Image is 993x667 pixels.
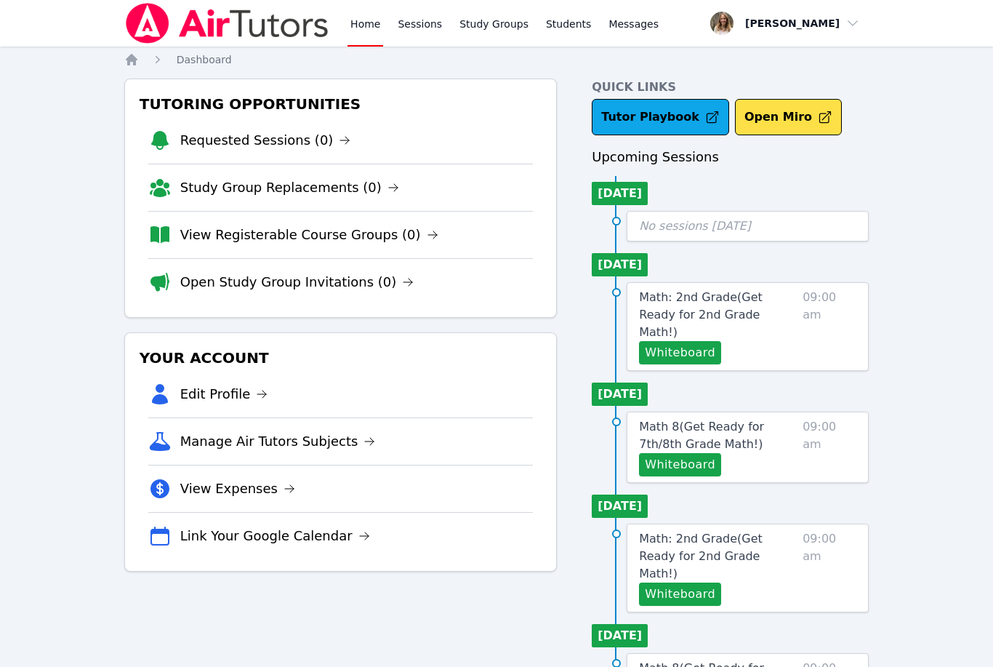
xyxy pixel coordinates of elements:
button: Whiteboard [639,341,721,364]
a: Open Study Group Invitations (0) [180,272,414,292]
span: Dashboard [177,54,232,65]
a: Math: 2nd Grade(Get Ready for 2nd Grade Math!) [639,530,797,583]
a: Math: 2nd Grade(Get Ready for 2nd Grade Math!) [639,289,797,341]
a: Math 8(Get Ready for 7th/8th Grade Math!) [639,418,797,453]
li: [DATE] [592,383,648,406]
span: 09:00 am [803,418,856,476]
h3: Tutoring Opportunities [137,91,545,117]
button: Whiteboard [639,583,721,606]
img: Air Tutors [124,3,330,44]
a: Study Group Replacements (0) [180,177,399,198]
a: Dashboard [177,52,232,67]
span: Messages [608,17,659,31]
span: No sessions [DATE] [639,219,751,233]
li: [DATE] [592,182,648,205]
li: [DATE] [592,253,648,276]
a: Manage Air Tutors Subjects [180,431,376,452]
nav: Breadcrumb [124,52,869,67]
a: View Registerable Course Groups (0) [180,225,438,245]
a: Tutor Playbook [592,99,729,135]
span: 09:00 am [803,530,856,606]
a: Link Your Google Calendar [180,526,370,546]
a: Edit Profile [180,384,268,404]
a: Requested Sessions (0) [180,130,351,151]
span: Math: 2nd Grade ( Get Ready for 2nd Grade Math! ) [639,290,763,339]
button: Open Miro [735,99,842,135]
li: [DATE] [592,495,648,518]
li: [DATE] [592,624,648,647]
a: View Expenses [180,479,295,499]
span: 09:00 am [803,289,856,364]
h3: Upcoming Sessions [592,147,869,167]
span: Math: 2nd Grade ( Get Ready for 2nd Grade Math! ) [639,532,763,580]
h3: Your Account [137,345,545,371]
h4: Quick Links [592,79,869,96]
button: Whiteboard [639,453,721,476]
span: Math 8 ( Get Ready for 7th/8th Grade Math! ) [639,420,764,451]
